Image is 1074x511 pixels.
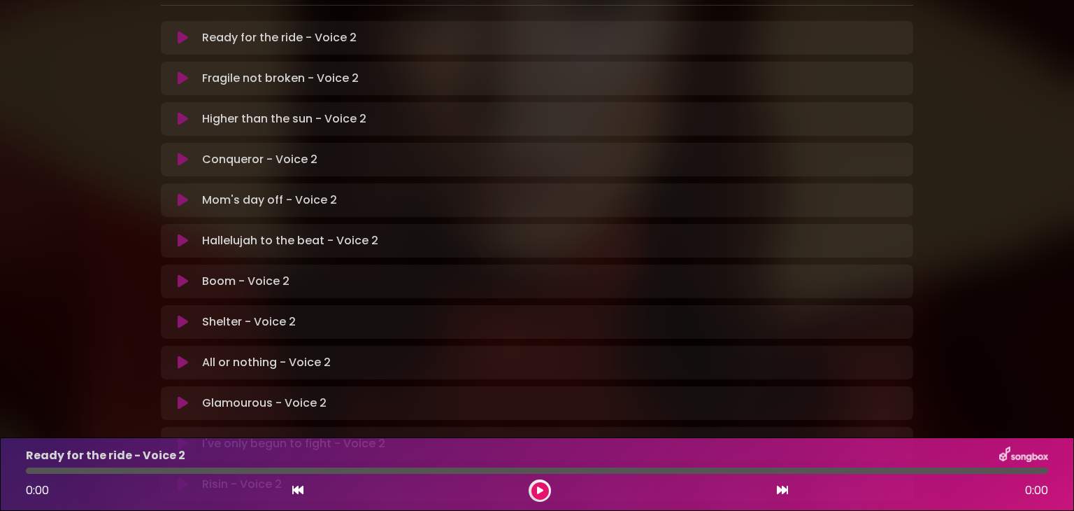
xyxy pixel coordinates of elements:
p: Higher than the sun - Voice 2 [202,111,366,127]
img: songbox-logo-white.png [999,447,1048,465]
p: All or nothing - Voice 2 [202,354,331,371]
p: Fragile not broken - Voice 2 [202,70,359,87]
p: Glamourous - Voice 2 [202,395,327,412]
p: I've only begun to fight - Voice 2 [202,435,385,452]
p: Ready for the ride - Voice 2 [202,29,357,46]
p: Mom's day off - Voice 2 [202,192,337,209]
span: 0:00 [26,482,49,498]
p: Boom - Voice 2 [202,273,289,290]
p: Ready for the ride - Voice 2 [26,447,185,464]
p: Hallelujah to the beat - Voice 2 [202,232,378,249]
span: 0:00 [1025,482,1048,499]
p: Shelter - Voice 2 [202,314,296,330]
p: Conqueror - Voice 2 [202,151,317,168]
